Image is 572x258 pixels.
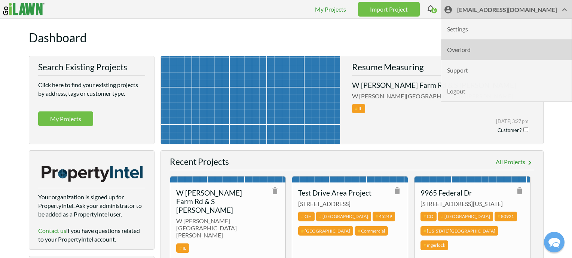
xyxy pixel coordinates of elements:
[134,96,143,100] button: Search our FAQ
[352,92,543,99] span: W [PERSON_NAME][GEOGRAPHIC_DATA][PERSON_NAME]
[496,118,529,125] span: [DATE] 3:27 pm
[56,44,103,49] span: Away until [DATE]
[38,193,145,219] p: Your organization is signed up for PropertyIntel. Ask your administrator to be added as a Propert...
[498,127,528,133] span: Customer ?
[298,226,353,236] span: [GEOGRAPHIC_DATA]
[38,62,145,76] h2: Search Existing Projects
[525,158,534,167] i: 
[420,240,448,250] span: mgerlock
[393,186,402,195] i: delete
[270,186,279,195] i: delete
[170,157,534,170] h2: Recent Projects
[441,19,572,40] li: Settings
[38,227,140,243] span: if you have questions related to your PropertyIntel account.
[38,80,145,98] p: Click here to find your existing projects by address, tags or customer type.
[441,60,572,81] li: Support
[38,163,145,188] img: logo_property_intel-2.svg
[3,3,45,15] img: logo_ilawn-fc6f26f1d8ad70084f1b6503d5cbc38ca19f1e498b32431160afa0085547e742.svg
[176,188,253,214] h3: W [PERSON_NAME] Farm Rd & S [PERSON_NAME]
[431,8,437,13] div: 6
[352,104,365,113] span: IL
[38,227,66,234] a: Contact us
[29,31,544,48] h1: Dashboard
[444,6,453,15] i: 
[352,62,534,76] h2: Resume Measuring
[315,6,346,13] a: My Projects
[62,18,82,37] img: Josh
[176,243,189,253] span: IL
[298,200,402,207] span: [STREET_ADDRESS]
[316,212,371,221] span: [GEOGRAPHIC_DATA]
[441,81,572,101] li: Logout
[298,188,375,197] h3: Test Drive Area Project
[496,158,525,165] span: All Projects
[420,226,498,236] span: [US_STATE][GEOGRAPHIC_DATA]
[352,81,516,89] h3: W [PERSON_NAME] Farm Rd & S [PERSON_NAME]
[420,212,437,221] span: CO
[358,2,420,16] a: Import Project
[19,6,140,13] div: Contact Us
[496,158,534,167] a: All Projects
[48,203,111,215] a: Contact Us Directly
[15,95,143,109] input: Search our FAQ
[420,200,524,207] span: [STREET_ADDRESS][US_STATE]
[292,176,408,248] a: Test Drive Area Project[STREET_ADDRESS]OH[GEOGRAPHIC_DATA]45249[GEOGRAPHIC_DATA]Commercial
[176,217,280,239] span: W [PERSON_NAME][GEOGRAPHIC_DATA][PERSON_NAME]
[161,75,543,140] a: W [PERSON_NAME] Farm Rd & S [PERSON_NAME]W [PERSON_NAME][GEOGRAPHIC_DATA][PERSON_NAME]IL
[457,6,569,17] span: [EMAIL_ADDRESS][DOMAIN_NAME]
[373,212,395,221] span: 45249
[428,204,563,249] iframe: Drift Chat Widget
[38,111,93,126] a: My Projects
[355,226,388,236] span: Commercial
[420,188,497,197] h3: 9965 Federal Dr
[515,186,524,195] i: delete
[544,232,565,252] div: Chat widget toggle
[298,212,315,221] span: OH
[441,40,572,60] li: Overlord
[78,18,97,37] img: Chris Ascolese
[15,85,143,92] div: Find the answers you need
